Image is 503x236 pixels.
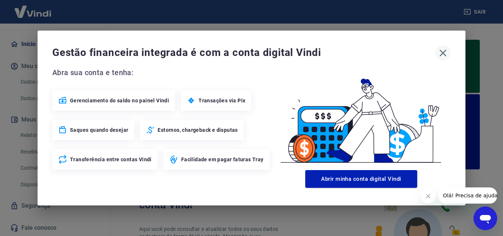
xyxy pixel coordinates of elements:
[305,170,417,188] button: Abrir minha conta digital Vindi
[439,187,497,204] iframe: Mensagem da empresa
[421,189,436,204] iframe: Fechar mensagem
[52,67,272,78] span: Abra sua conta e tenha:
[198,97,245,104] span: Transações via Pix
[181,156,264,163] span: Facilidade em pagar faturas Tray
[158,126,238,134] span: Estornos, chargeback e disputas
[4,5,62,11] span: Olá! Precisa de ajuda?
[272,67,451,167] img: Good Billing
[474,207,497,230] iframe: Botão para abrir a janela de mensagens
[70,126,128,134] span: Saques quando desejar
[52,45,435,60] span: Gestão financeira integrada é com a conta digital Vindi
[70,97,169,104] span: Gerenciamento do saldo no painel Vindi
[70,156,152,163] span: Transferência entre contas Vindi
